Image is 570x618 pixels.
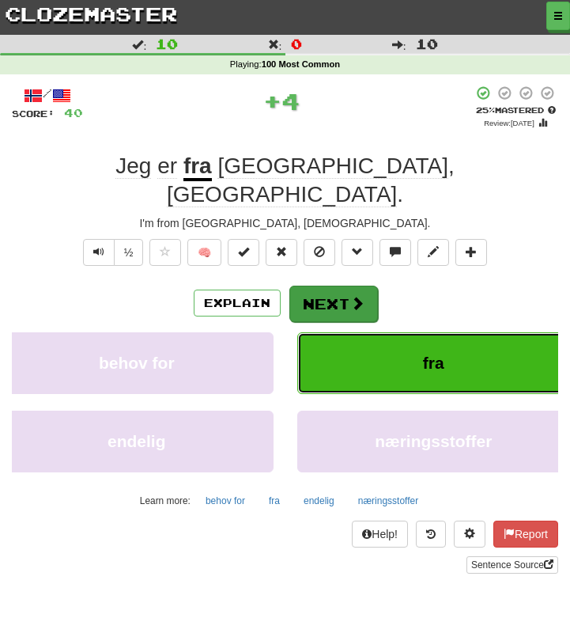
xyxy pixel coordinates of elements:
[12,85,83,105] div: /
[167,182,397,207] span: [GEOGRAPHIC_DATA]
[64,106,83,119] span: 40
[108,432,166,450] span: endelig
[157,154,177,179] span: er
[268,39,282,50] span: :
[83,239,115,266] button: Play sentence audio (ctl+space)
[194,290,281,317] button: Explain
[132,39,146,50] span: :
[416,521,446,548] button: Round history (alt+y)
[476,105,495,115] span: 25 %
[266,239,297,266] button: Reset to 0% Mastered (alt+r)
[12,108,55,119] span: Score:
[484,119,534,127] small: Review: [DATE]
[304,239,335,266] button: Ignore sentence (alt+i)
[392,39,406,50] span: :
[260,489,289,513] button: fra
[342,239,373,266] button: Grammar (alt+g)
[167,154,455,207] span: , .
[455,239,487,266] button: Add to collection (alt+a)
[379,239,411,266] button: Discuss sentence (alt+u)
[349,489,427,513] button: næringsstoffer
[291,36,302,51] span: 0
[156,36,178,51] span: 10
[183,154,212,181] u: fra
[262,59,340,69] strong: 100 Most Common
[352,521,408,548] button: Help!
[187,239,221,266] button: 🧠
[423,354,444,372] span: fra
[281,88,300,115] span: 4
[149,239,181,266] button: Favorite sentence (alt+f)
[217,154,447,179] span: [GEOGRAPHIC_DATA]
[473,104,558,116] div: Mastered
[289,286,378,322] button: Next
[115,154,151,179] span: Jeg
[493,521,558,548] button: Report
[375,432,492,450] span: næringsstoffer
[197,489,254,513] button: behov for
[12,215,558,231] div: I'm from [GEOGRAPHIC_DATA], [DEMOGRAPHIC_DATA].
[114,239,144,266] button: ½
[99,354,175,372] span: behov for
[228,239,259,266] button: Set this sentence to 100% Mastered (alt+m)
[295,489,343,513] button: endelig
[80,239,144,274] div: Text-to-speech controls
[417,239,449,266] button: Edit sentence (alt+d)
[466,556,558,574] a: Sentence Source
[140,495,191,506] small: Learn more:
[263,85,281,117] span: +
[416,36,438,51] span: 10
